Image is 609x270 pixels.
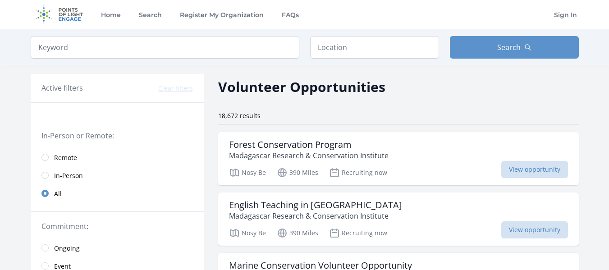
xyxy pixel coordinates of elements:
[54,153,77,162] span: Remote
[229,211,402,221] p: Madagascar Research & Conservation Institute
[31,184,204,202] a: All
[218,132,579,185] a: Forest Conservation Program Madagascar Research & Conservation Institute Nosy Be 390 Miles Recrui...
[310,36,439,59] input: Location
[329,167,387,178] p: Recruiting now
[277,228,318,238] p: 390 Miles
[218,192,579,246] a: English Teaching in [GEOGRAPHIC_DATA] Madagascar Research & Conservation Institute Nosy Be 390 Mi...
[229,200,402,211] h3: English Teaching in [GEOGRAPHIC_DATA]
[31,166,204,184] a: In-Person
[54,171,83,180] span: In-Person
[54,189,62,198] span: All
[31,36,299,59] input: Keyword
[218,77,385,97] h2: Volunteer Opportunities
[31,239,204,257] a: Ongoing
[229,139,389,150] h3: Forest Conservation Program
[277,167,318,178] p: 390 Miles
[54,244,80,253] span: Ongoing
[31,148,204,166] a: Remote
[497,42,521,53] span: Search
[229,167,266,178] p: Nosy Be
[501,161,568,178] span: View opportunity
[218,111,261,120] span: 18,672 results
[501,221,568,238] span: View opportunity
[41,82,83,93] h3: Active filters
[229,150,389,161] p: Madagascar Research & Conservation Institute
[41,130,193,141] legend: In-Person or Remote:
[329,228,387,238] p: Recruiting now
[229,228,266,238] p: Nosy Be
[450,36,579,59] button: Search
[158,84,193,93] button: Clear filters
[41,221,193,232] legend: Commitment:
